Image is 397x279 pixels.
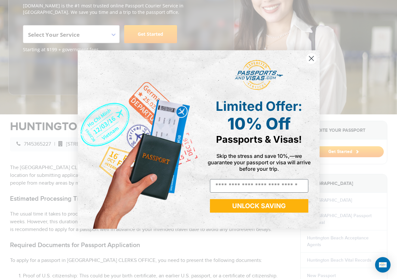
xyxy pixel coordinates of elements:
button: Close dialog [306,53,317,64]
span: 10% Off [227,114,291,133]
img: de9cda0d-0715-46ca-9a25-073762a91ba7.png [78,50,199,228]
span: Passports & Visas! [216,134,302,145]
span: Skip the stress and save 10%,—we guarantee your passport or visa will arrive before your trip. [208,153,311,172]
button: UNLOCK SAVING [210,199,308,213]
div: Open Intercom Messenger [375,257,391,273]
img: passports and visas [235,60,283,90]
span: Limited Offer: [216,98,302,114]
